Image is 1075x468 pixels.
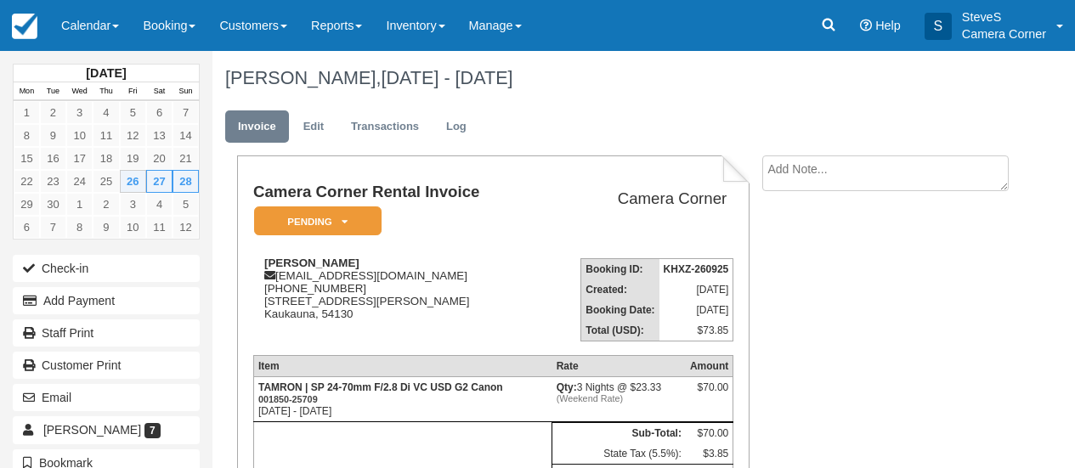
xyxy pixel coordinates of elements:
p: SteveS [962,8,1046,25]
i: Help [860,20,872,31]
a: 20 [146,147,173,170]
a: 25 [93,170,119,193]
a: 3 [120,193,146,216]
th: Sat [146,82,173,101]
a: Invoice [225,110,289,144]
a: 18 [93,147,119,170]
td: State Tax (5.5%): [552,443,686,465]
span: [PERSON_NAME] [43,423,141,437]
div: [EMAIL_ADDRESS][DOMAIN_NAME] [PHONE_NUMBER] [STREET_ADDRESS][PERSON_NAME] Kaukauna, 54130 [253,257,540,341]
a: Log [433,110,479,144]
a: 3 [66,101,93,124]
th: Total (USD): [581,320,659,341]
a: 12 [120,124,146,147]
div: S [925,13,952,40]
strong: [PERSON_NAME] [264,257,359,269]
a: 5 [173,193,199,216]
a: 7 [40,216,66,239]
a: 12 [173,216,199,239]
h1: [PERSON_NAME], [225,68,1006,88]
th: Tue [40,82,66,101]
td: [DATE] [659,300,733,320]
a: 2 [93,193,119,216]
strong: [DATE] [86,66,126,80]
a: 7 [173,101,199,124]
a: 1 [66,193,93,216]
span: 7 [144,423,161,438]
a: 10 [66,124,93,147]
a: 4 [146,193,173,216]
a: 19 [120,147,146,170]
a: [PERSON_NAME] 7 [13,416,200,443]
em: Pending [254,206,382,236]
a: 27 [146,170,173,193]
a: 17 [66,147,93,170]
th: Created: [581,279,659,300]
td: $3.85 [686,443,733,465]
img: checkfront-main-nav-mini-logo.png [12,14,37,39]
td: $73.85 [659,320,733,341]
a: 6 [146,101,173,124]
a: 14 [173,124,199,147]
a: 9 [40,124,66,147]
strong: TAMRON | SP 24-70mm F/2.8 Di VC USD G2 Canon [258,381,503,405]
button: Check-in [13,255,200,282]
th: Sub-Total: [552,423,686,444]
a: 2 [40,101,66,124]
a: 15 [14,147,40,170]
a: 8 [66,216,93,239]
td: 3 Nights @ $23.33 [552,377,686,422]
a: 1 [14,101,40,124]
th: Booking ID: [581,259,659,280]
span: Help [875,19,901,32]
a: 10 [120,216,146,239]
small: 001850-25709 [258,394,318,404]
a: 5 [120,101,146,124]
strong: KHXZ-260925 [664,263,729,275]
a: 6 [14,216,40,239]
th: Mon [14,82,40,101]
p: Camera Corner [962,25,1046,42]
a: 11 [146,216,173,239]
a: Edit [291,110,337,144]
td: [DATE] [659,279,733,300]
a: Staff Print [13,319,200,347]
a: 23 [40,170,66,193]
a: 21 [173,147,199,170]
a: 28 [173,170,199,193]
th: Rate [552,356,686,377]
th: Wed [66,82,93,101]
h2: Camera Corner [546,190,727,208]
a: Transactions [338,110,432,144]
th: Fri [120,82,146,101]
th: Sun [173,82,199,101]
th: Item [253,356,552,377]
a: 24 [66,170,93,193]
a: 4 [93,101,119,124]
span: [DATE] - [DATE] [381,67,512,88]
td: $70.00 [686,423,733,444]
div: $70.00 [690,381,728,407]
a: 26 [120,170,146,193]
a: 29 [14,193,40,216]
h1: Camera Corner Rental Invoice [253,183,540,201]
strong: Qty [557,381,577,393]
a: 8 [14,124,40,147]
a: 30 [40,193,66,216]
em: (Weekend Rate) [557,393,682,403]
a: 16 [40,147,66,170]
th: Booking Date: [581,300,659,320]
a: Customer Print [13,352,200,379]
a: 9 [93,216,119,239]
a: 13 [146,124,173,147]
button: Email [13,384,200,411]
a: 11 [93,124,119,147]
a: Pending [253,206,376,237]
td: [DATE] - [DATE] [253,377,552,422]
th: Amount [686,356,733,377]
button: Add Payment [13,287,200,314]
a: 22 [14,170,40,193]
th: Thu [93,82,119,101]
